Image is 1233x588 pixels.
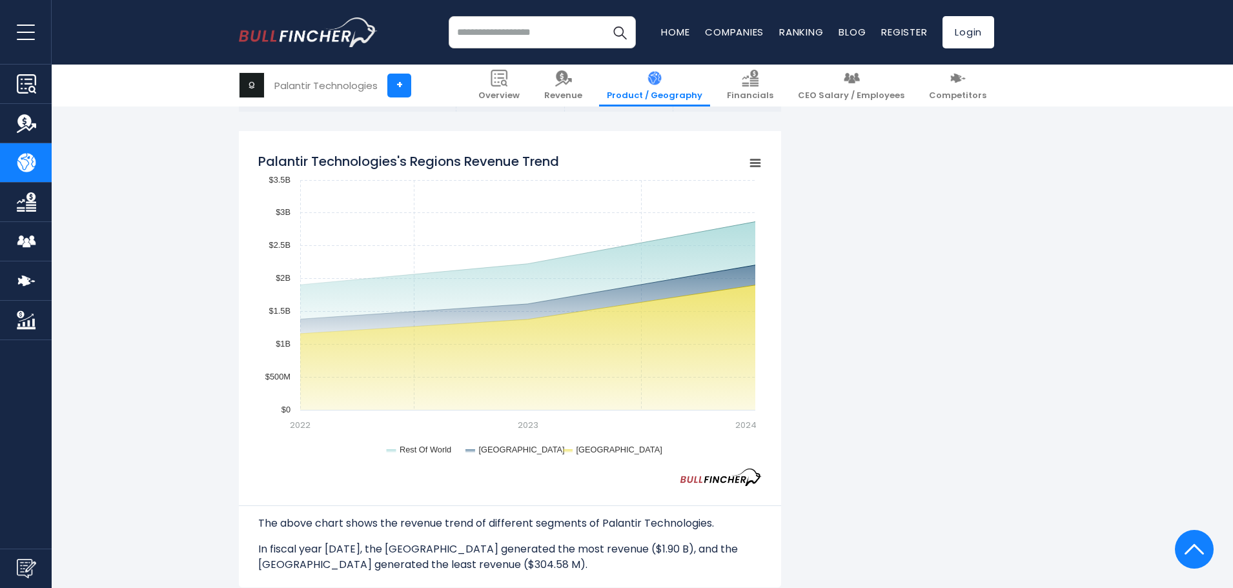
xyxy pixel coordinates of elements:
[274,78,378,93] div: Palantir Technologies
[269,175,290,185] text: $3.5B
[290,419,311,431] text: 2022
[276,207,290,217] text: $3B
[258,516,762,531] p: The above chart shows the revenue trend of different segments of Palantir Technologies.
[239,17,378,47] a: Go to homepage
[661,25,689,39] a: Home
[276,339,290,349] text: $1B
[779,25,823,39] a: Ranking
[705,25,764,39] a: Companies
[719,65,781,106] a: Financials
[258,152,559,170] tspan: Palantir Technologies's Regions Revenue Trend
[478,445,564,454] text: [GEOGRAPHIC_DATA]
[576,445,662,454] text: [GEOGRAPHIC_DATA]
[471,65,527,106] a: Overview
[727,90,773,101] span: Financials
[269,306,290,316] text: $1.5B
[536,65,590,106] a: Revenue
[544,90,582,101] span: Revenue
[599,65,710,106] a: Product / Geography
[798,90,904,101] span: CEO Salary / Employees
[839,25,866,39] a: Blog
[400,445,451,454] text: Rest Of World
[269,240,290,250] text: $2.5B
[518,419,538,431] text: 2023
[258,542,762,573] p: In fiscal year [DATE], the [GEOGRAPHIC_DATA] generated the most revenue ($1.90 B), and the [GEOGR...
[281,405,290,414] text: $0
[265,372,290,381] text: $500M
[276,273,290,283] text: $2B
[387,74,411,97] a: +
[258,146,762,469] svg: Palantir Technologies's Regions Revenue Trend
[921,65,994,106] a: Competitors
[607,90,702,101] span: Product / Geography
[239,17,378,47] img: bullfincher logo
[881,25,927,39] a: Register
[943,16,994,48] a: Login
[239,73,264,97] img: PLTR logo
[929,90,986,101] span: Competitors
[790,65,912,106] a: CEO Salary / Employees
[735,419,757,431] text: 2024
[604,16,636,48] button: Search
[478,90,520,101] span: Overview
